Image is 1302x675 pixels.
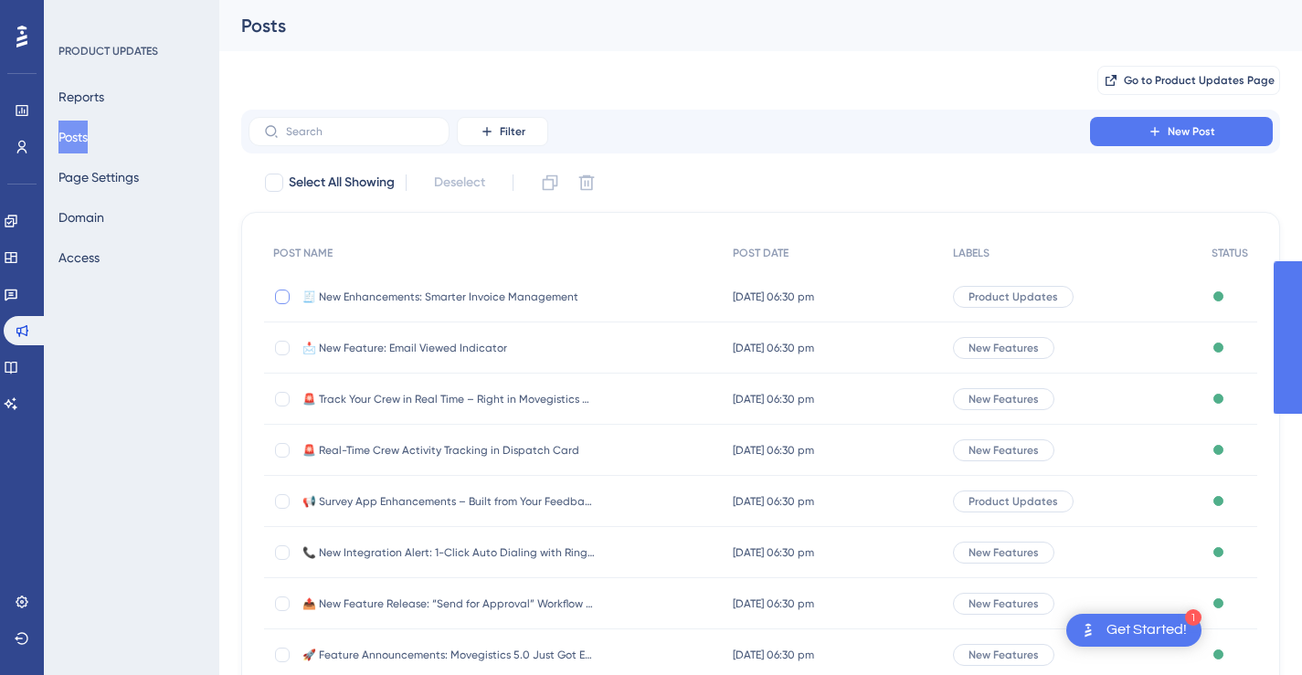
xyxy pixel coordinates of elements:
[286,125,434,138] input: Search
[58,80,104,113] button: Reports
[733,443,814,458] span: [DATE] 06:30 pm
[58,121,88,153] button: Posts
[1185,609,1201,626] div: 1
[733,545,814,560] span: [DATE] 06:30 pm
[1077,619,1099,641] img: launcher-image-alternative-text
[302,545,595,560] span: 📞 New Integration Alert: 1-Click Auto Dialing with RingCentral in Movegistics 5.0
[1106,620,1187,640] div: Get Started!
[273,246,333,260] span: POST NAME
[733,392,814,406] span: [DATE] 06:30 pm
[1168,124,1215,139] span: New Post
[969,545,1039,560] span: New Features
[1090,117,1273,146] button: New Post
[302,648,595,662] span: 🚀 Feature Announcements: Movegistics 5.0 Just Got Even Smarter!
[1066,614,1201,647] div: Open Get Started! checklist, remaining modules: 1
[58,44,158,58] div: PRODUCT UPDATES
[733,341,814,355] span: [DATE] 06:30 pm
[58,241,100,274] button: Access
[434,172,485,194] span: Deselect
[58,161,139,194] button: Page Settings
[733,648,814,662] span: [DATE] 06:30 pm
[969,443,1039,458] span: New Features
[302,392,595,406] span: 🚨 Track Your Crew in Real Time – Right in Movegistics 5.0! 🚚💨
[969,392,1039,406] span: New Features
[733,596,814,611] span: [DATE] 06:30 pm
[418,166,502,199] button: Deselect
[969,648,1039,662] span: New Features
[969,494,1058,509] span: Product Updates
[733,494,814,509] span: [DATE] 06:30 pm
[969,596,1039,611] span: New Features
[733,290,814,304] span: [DATE] 06:30 pm
[953,246,990,260] span: LABELS
[733,246,789,260] span: POST DATE
[289,172,395,194] span: Select All Showing
[58,201,104,234] button: Domain
[1212,246,1248,260] span: STATUS
[302,290,595,304] span: 🧾 New Enhancements: Smarter Invoice Management
[302,494,595,509] span: 📢 Survey App Enhancements – Built from Your Feedback!
[302,443,595,458] span: 🚨 Real-Time Crew Activity Tracking in Dispatch Card
[969,341,1039,355] span: New Features
[1097,66,1280,95] button: Go to Product Updates Page
[241,13,1234,38] div: Posts
[302,596,595,611] span: 📤 New Feature Release: “Send for Approval” Workflow in Crew App
[969,290,1058,304] span: Product Updates
[302,341,595,355] span: 📩 New Feature: Email Viewed Indicator
[457,117,548,146] button: Filter
[1225,603,1280,658] iframe: UserGuiding AI Assistant Launcher
[500,124,525,139] span: Filter
[1124,73,1275,88] span: Go to Product Updates Page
